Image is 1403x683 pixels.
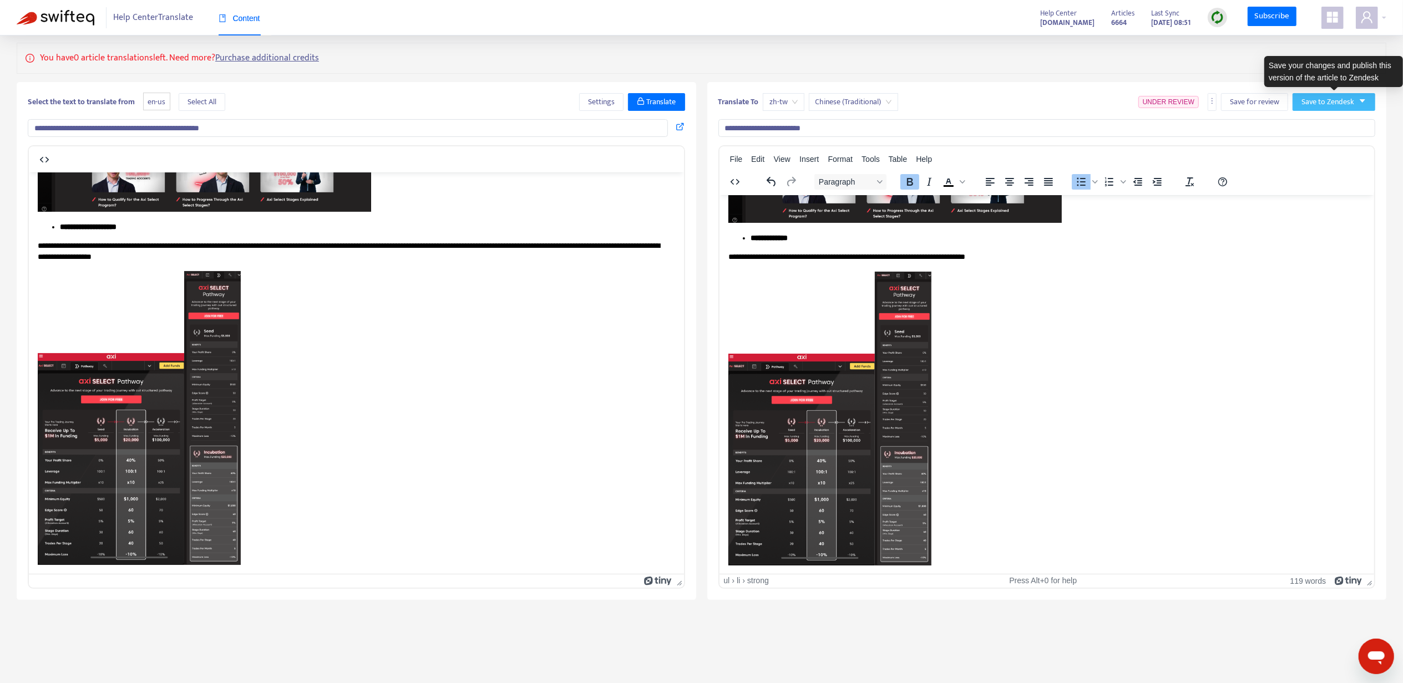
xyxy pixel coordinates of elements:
div: li [737,576,740,585]
span: Chinese (Traditional) [816,94,892,110]
span: caret-down [1359,97,1366,105]
p: You have 0 article translations left. Need more? [40,52,319,65]
span: Edit [751,155,764,164]
div: Save your changes and publish this version of the article to Zendesk [1264,56,1403,87]
div: Bullet list [1072,174,1100,190]
div: ul [724,576,730,585]
div: Press the Up and Down arrow keys to resize the editor. [1363,574,1374,588]
span: book [219,14,226,22]
strong: [DOMAIN_NAME] [1041,17,1095,29]
a: Subscribe [1248,7,1296,27]
span: Settings [588,96,615,108]
strong: [DATE] 08:51 [1152,17,1191,29]
button: Select All [179,93,225,111]
span: View [774,155,791,164]
span: more [1208,97,1216,105]
iframe: Rich Text Area [720,195,1375,574]
span: Help Center Translate [114,7,194,28]
button: more [1208,93,1217,111]
span: user [1360,11,1374,24]
a: Powered by Tiny [1335,576,1363,585]
button: Settings [579,93,624,111]
b: Select the text to translate from [28,95,135,108]
button: Bold [900,174,919,190]
span: Translate [647,96,676,108]
img: Swifteq [17,10,94,26]
button: 119 words [1290,576,1326,585]
button: Italic [920,174,939,190]
span: Paragraph [819,177,873,186]
img: sync.dc5367851b00ba804db3.png [1210,11,1224,24]
button: Decrease indent [1128,174,1147,190]
span: en-us [143,93,170,111]
span: Help Center [1041,7,1077,19]
button: Block Paragraph [814,174,887,190]
span: UNDER REVIEW [1143,98,1194,106]
button: Save for review [1221,93,1288,111]
button: Justify [1039,174,1058,190]
span: zh-tw [769,94,798,110]
div: Press Alt+0 for help [936,576,1149,585]
button: Increase indent [1148,174,1167,190]
span: Last Sync [1152,7,1180,19]
span: Articles [1112,7,1135,19]
span: Content [219,14,260,23]
span: Table [889,155,907,164]
button: Undo [762,174,781,190]
button: Save to Zendeskcaret-down [1293,93,1375,111]
div: Press the Up and Down arrow keys to resize the editor. [672,574,684,588]
span: File [730,155,743,164]
button: Clear formatting [1181,174,1199,190]
button: Align center [1000,174,1019,190]
button: Help [1213,174,1232,190]
button: Translate [628,93,685,111]
span: info-circle [26,52,34,63]
span: Format [828,155,853,164]
span: Tools [862,155,880,164]
div: Text color Black [939,174,967,190]
span: Insert [799,155,819,164]
div: Numbered list [1100,174,1128,190]
span: Save to Zendesk [1301,96,1354,108]
a: Powered by Tiny [644,576,672,585]
span: appstore [1326,11,1339,24]
b: Translate To [718,95,759,108]
span: Save for review [1230,96,1279,108]
a: [DOMAIN_NAME] [1041,16,1095,29]
button: Align right [1020,174,1039,190]
button: Redo [782,174,801,190]
span: Help [916,155,932,164]
strong: 6664 [1112,17,1127,29]
iframe: Rich Text Area [29,172,684,574]
button: Align left [981,174,1000,190]
a: Purchase additional credits [215,50,319,65]
iframe: Button to launch messaging window [1359,639,1394,674]
div: strong [747,576,769,585]
div: › [732,576,735,585]
div: › [742,576,745,585]
span: Select All [188,96,216,108]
